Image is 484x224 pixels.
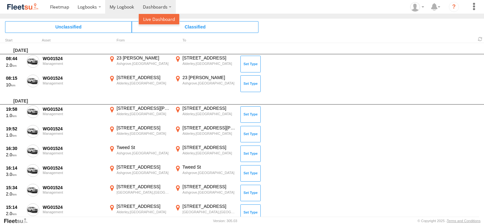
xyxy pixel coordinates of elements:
label: Click to View Event Location [174,203,237,222]
button: Click to Set [240,106,261,123]
div: 2.0 [6,211,23,216]
label: Click to View Event Location [108,164,171,183]
div: Click to Sort [5,39,24,42]
div: 16:14 [6,165,23,171]
div: WG01524 [43,146,104,151]
div: Management [43,81,104,85]
div: John Hede [408,2,426,12]
div: 3.0 [6,171,23,177]
div: Ashgrove,[GEOGRAPHIC_DATA] [117,171,170,175]
div: [STREET_ADDRESS] [117,75,170,80]
div: Management [43,190,104,194]
label: Click to View Event Location [174,55,237,73]
span: Refresh [476,36,484,42]
div: [STREET_ADDRESS][PERSON_NAME] [182,125,236,131]
div: Alderley,[GEOGRAPHIC_DATA] [117,112,170,116]
label: Click to View Event Location [174,184,237,202]
button: Click to Set [240,204,261,221]
div: Tweed St [117,145,170,150]
label: Click to View Event Location [108,75,171,93]
button: Click to Set [240,146,261,162]
div: [STREET_ADDRESS] [117,203,170,209]
div: Management [43,112,104,116]
button: Click to Set [240,126,261,142]
div: WG01524 [43,165,104,171]
div: Ashgrove,[GEOGRAPHIC_DATA] [117,61,170,66]
label: Click to View Event Location [108,125,171,143]
div: Management [43,62,104,65]
div: WG01524 [43,185,104,190]
div: Alderley,[GEOGRAPHIC_DATA] [182,151,236,155]
div: © Copyright 2025 - [417,219,481,223]
div: Management [43,210,104,214]
a: Visit our Website [3,218,33,224]
div: WG01524 [43,56,104,61]
button: Click to Set [240,165,261,182]
div: Alderley,[GEOGRAPHIC_DATA] [182,61,236,66]
div: [STREET_ADDRESS] [182,203,236,209]
div: Asset [42,39,105,42]
div: [STREET_ADDRESS][PERSON_NAME] [117,105,170,111]
div: [STREET_ADDRESS] [117,164,170,170]
div: 23 [PERSON_NAME] [117,55,170,61]
div: 2.0 [6,152,23,158]
label: Click to View Event Location [174,145,237,163]
label: Click to View Event Location [108,105,171,124]
label: Click to View Event Location [108,55,171,73]
div: [STREET_ADDRESS] [182,105,236,111]
div: [STREET_ADDRESS] [182,145,236,150]
label: Click to View Event Location [108,145,171,163]
div: Alderley,[GEOGRAPHIC_DATA] [182,131,236,136]
label: Click to View Event Location [174,105,237,124]
button: Click to Set [240,75,261,92]
div: 15:14 [6,204,23,210]
div: Alderley,[GEOGRAPHIC_DATA] [117,131,170,136]
label: Click to View Event Location [108,203,171,222]
label: Click to View Event Location [174,125,237,143]
div: WG01524 [43,75,104,81]
span: Click to view Unclassified Trips [5,21,132,33]
label: Click to View Event Location [108,184,171,202]
div: Ashgrove,[GEOGRAPHIC_DATA] [182,171,236,175]
div: 19:58 [6,106,23,112]
div: [GEOGRAPHIC_DATA],[GEOGRAPHIC_DATA] [182,210,236,214]
div: 08:44 [6,56,23,61]
div: 16:30 [6,146,23,151]
div: 10 [6,82,23,88]
div: 15:34 [6,185,23,190]
div: 2.0 [6,62,23,68]
div: [STREET_ADDRESS] [117,184,170,190]
div: [STREET_ADDRESS] [117,125,170,131]
div: 08:15 [6,75,23,81]
div: Tweed St [182,164,236,170]
div: WG01524 [43,106,104,112]
div: 1.0 [6,113,23,118]
div: Version: 305.03 [213,219,237,223]
div: [STREET_ADDRESS] [182,184,236,190]
div: Alderley,[GEOGRAPHIC_DATA] [117,210,170,214]
div: Management [43,132,104,135]
div: From [108,39,171,42]
label: Click to View Event Location [174,75,237,93]
a: Terms and Conditions [447,219,481,223]
div: [STREET_ADDRESS] [182,55,236,61]
span: Click to view Classified Trips [132,21,258,33]
div: Ashgrove,[GEOGRAPHIC_DATA] [117,151,170,155]
div: WG01524 [43,204,104,210]
div: Ashgrove,[GEOGRAPHIC_DATA] [182,190,236,195]
i: ? [449,2,459,12]
div: 19:52 [6,126,23,132]
img: fleetsu-logo-horizontal.svg [6,3,39,11]
div: Ashgrove,[GEOGRAPHIC_DATA] [182,81,236,85]
div: Alderley,[GEOGRAPHIC_DATA] [117,81,170,85]
div: Management [43,151,104,155]
div: 23 [PERSON_NAME] [182,75,236,80]
div: 1.0 [6,132,23,138]
div: To [174,39,237,42]
div: Alderley,[GEOGRAPHIC_DATA] [182,112,236,116]
div: [GEOGRAPHIC_DATA],[GEOGRAPHIC_DATA] [117,190,170,195]
div: WG01524 [43,126,104,132]
button: Click to Set [240,185,261,201]
button: Click to Set [240,56,261,72]
label: Click to View Event Location [174,164,237,183]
